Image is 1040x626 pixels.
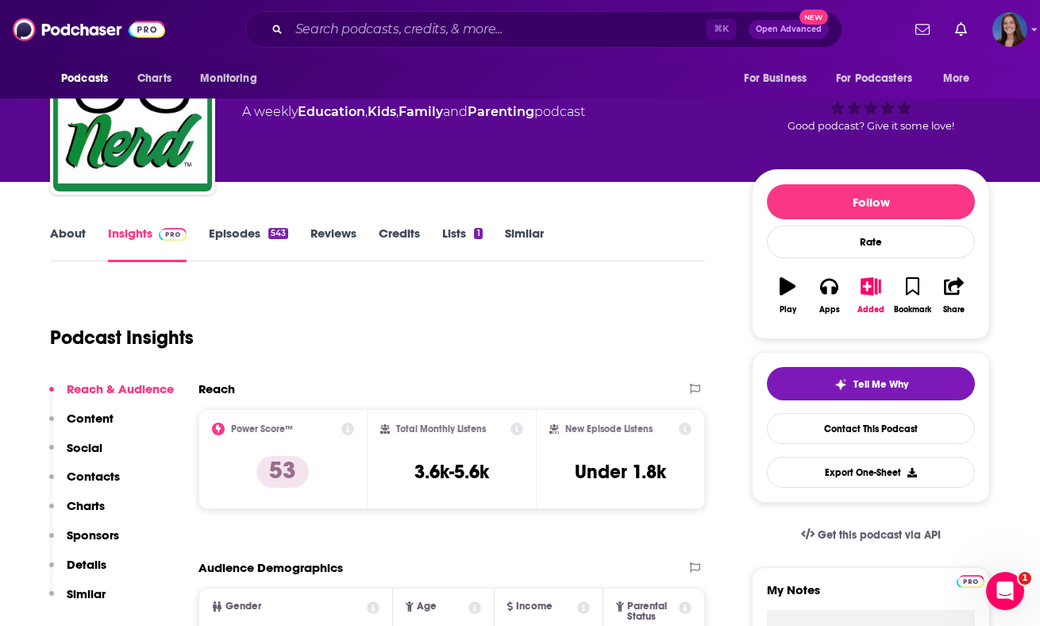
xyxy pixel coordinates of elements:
span: Podcasts [61,68,108,90]
span: Logged in as emmadonovan [992,12,1027,47]
h2: Reach [198,381,235,396]
a: Show notifications dropdown [909,16,936,43]
div: 1 [474,228,482,239]
a: Kids [368,104,396,119]
img: Podchaser Pro [957,575,984,588]
span: New [799,10,828,25]
button: Social [49,440,102,469]
iframe: Intercom live chat [986,572,1024,610]
button: Content [49,411,114,440]
span: Income [516,601,553,612]
span: More [943,68,970,90]
p: Details [67,557,106,572]
span: Open Advanced [756,25,822,33]
a: About [50,226,86,262]
button: Details [49,557,106,586]
img: tell me why sparkle [834,378,847,391]
button: open menu [50,64,129,94]
button: Added [850,267,892,324]
span: Charts [137,68,171,90]
div: Added [857,305,884,315]
input: Search podcasts, credits, & more... [289,17,707,42]
h3: Under 1.8k [575,460,666,484]
div: 543 [268,228,288,239]
button: Sponsors [49,527,119,557]
span: Gender [225,601,261,612]
button: Share [934,267,975,324]
button: open menu [826,64,935,94]
h2: New Episode Listens [565,423,653,435]
button: Contacts [49,469,120,498]
a: Contact This Podcast [767,413,975,444]
span: Get this podcast via API [818,528,941,542]
button: Show profile menu [992,12,1027,47]
span: ⌘ K [707,19,736,40]
div: Rate [767,226,975,258]
button: Bookmark [892,267,933,324]
img: Podchaser - Follow, Share and Rate Podcasts [13,14,165,44]
button: Play [767,267,808,324]
span: and [443,104,468,119]
a: Family [399,104,443,119]
span: , [396,104,399,119]
p: Contacts [67,469,120,484]
a: Parenting [468,104,534,119]
span: Age [417,601,437,612]
a: Get this podcast via API [788,516,953,555]
p: Content [67,411,114,426]
button: Export One-Sheet [767,457,975,488]
a: Lists1 [442,226,482,262]
span: , [365,104,368,119]
button: Open AdvancedNew [749,20,829,39]
a: Credits [379,226,420,262]
h2: Audience Demographics [198,560,343,575]
a: Charts [127,64,181,94]
h3: 3.6k-5.6k [414,460,489,484]
h2: Total Monthly Listens [396,423,486,435]
h1: Podcast Insights [50,326,194,350]
img: Podchaser Pro [159,228,187,241]
div: Search podcasts, credits, & more... [245,11,842,48]
span: Monitoring [200,68,256,90]
a: Reviews [310,226,356,262]
div: A weekly podcast [242,102,585,122]
button: Reach & Audience [49,381,174,411]
img: That Early Childhood Nerd [53,33,212,191]
p: Reach & Audience [67,381,174,396]
span: 1 [1019,572,1031,585]
h2: Power Score™ [231,423,293,435]
p: 53 [256,456,309,488]
label: My Notes [767,582,975,610]
button: open menu [189,64,277,94]
a: Pro website [957,573,984,588]
a: Episodes543 [209,226,288,262]
div: Share [943,305,965,315]
button: Follow [767,184,975,219]
button: open menu [733,64,826,94]
a: Similar [505,226,544,262]
button: Similar [49,586,106,616]
img: User Profile [992,12,1027,47]
p: Social [67,440,102,455]
span: Good podcast? Give it some love! [788,120,954,132]
button: Apps [808,267,849,324]
button: tell me why sparkleTell Me Why [767,367,975,400]
p: Charts [67,498,105,513]
button: open menu [932,64,990,94]
p: Sponsors [67,527,119,543]
button: Charts [49,498,105,527]
span: Tell Me Why [853,378,908,391]
a: Show notifications dropdown [949,16,973,43]
div: Bookmark [894,305,931,315]
a: Education [298,104,365,119]
div: Apps [819,305,840,315]
span: Parental Status [627,601,676,622]
p: Similar [67,586,106,601]
a: InsightsPodchaser Pro [108,226,187,262]
span: For Podcasters [836,68,912,90]
div: Play [780,305,796,315]
span: For Business [744,68,807,90]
